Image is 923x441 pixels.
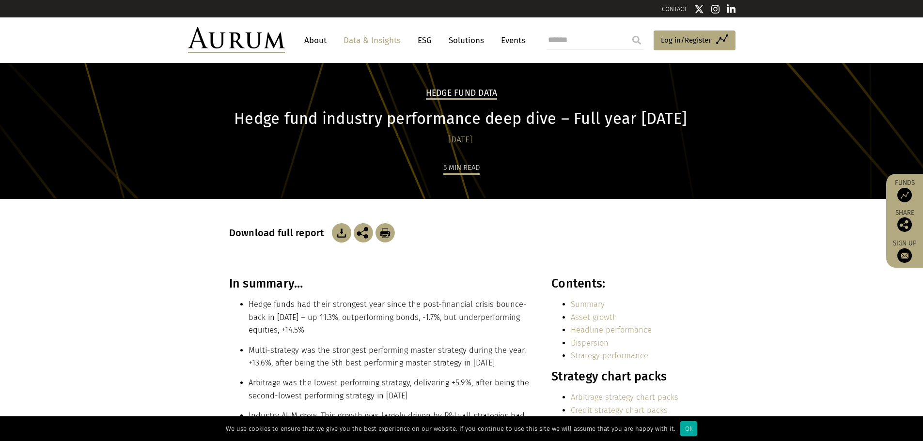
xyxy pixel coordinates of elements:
li: Hedge funds had their strongest year since the post-financial crisis bounce-back in [DATE] – up 1... [249,298,531,336]
img: Download Article [375,223,395,243]
a: Asset growth [571,313,617,322]
a: Headline performance [571,325,652,335]
div: Ok [680,421,697,436]
img: Twitter icon [694,4,704,14]
a: Strategy performance [571,351,648,360]
h1: Hedge fund industry performance deep dive – Full year [DATE] [229,109,692,128]
a: Funds [891,179,918,202]
li: Industry AUM grew. This growth was largely driven by P&L; all strategies had negative net flows e... [249,410,531,435]
a: CONTACT [662,5,687,13]
img: Share this post [354,223,373,243]
input: Submit [627,30,646,50]
img: Share this post [897,217,912,232]
h3: Download full report [229,227,329,239]
h3: In summary… [229,276,531,291]
img: Sign up to our newsletter [897,248,912,263]
div: 5 min read [443,162,480,175]
h2: Hedge Fund Data [426,88,498,100]
img: Download Article [332,223,351,243]
a: Credit strategy chart packs [571,406,668,415]
span: Log in/Register [661,34,711,46]
a: About [299,31,331,49]
a: Events [496,31,525,49]
a: Log in/Register [654,30,735,51]
img: Linkedin icon [727,4,735,14]
a: Dispersion [571,338,609,348]
h3: Contents: [551,276,691,291]
a: Data & Insights [339,31,406,49]
div: [DATE] [229,133,692,147]
a: Solutions [444,31,489,49]
a: Arbitrage strategy chart packs [571,393,678,402]
a: Sign up [891,239,918,263]
a: ESG [413,31,437,49]
div: Share [891,210,918,232]
a: Summary [571,300,605,309]
li: Arbitrage was the lowest performing strategy, delivering +5.9%, after being the second-lowest per... [249,377,531,402]
h3: Strategy chart packs [551,369,691,384]
li: Multi-strategy was the strongest performing master strategy during the year, +13.6%, after being ... [249,344,531,370]
img: Aurum [188,27,285,53]
img: Access Funds [897,188,912,202]
img: Instagram icon [711,4,720,14]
